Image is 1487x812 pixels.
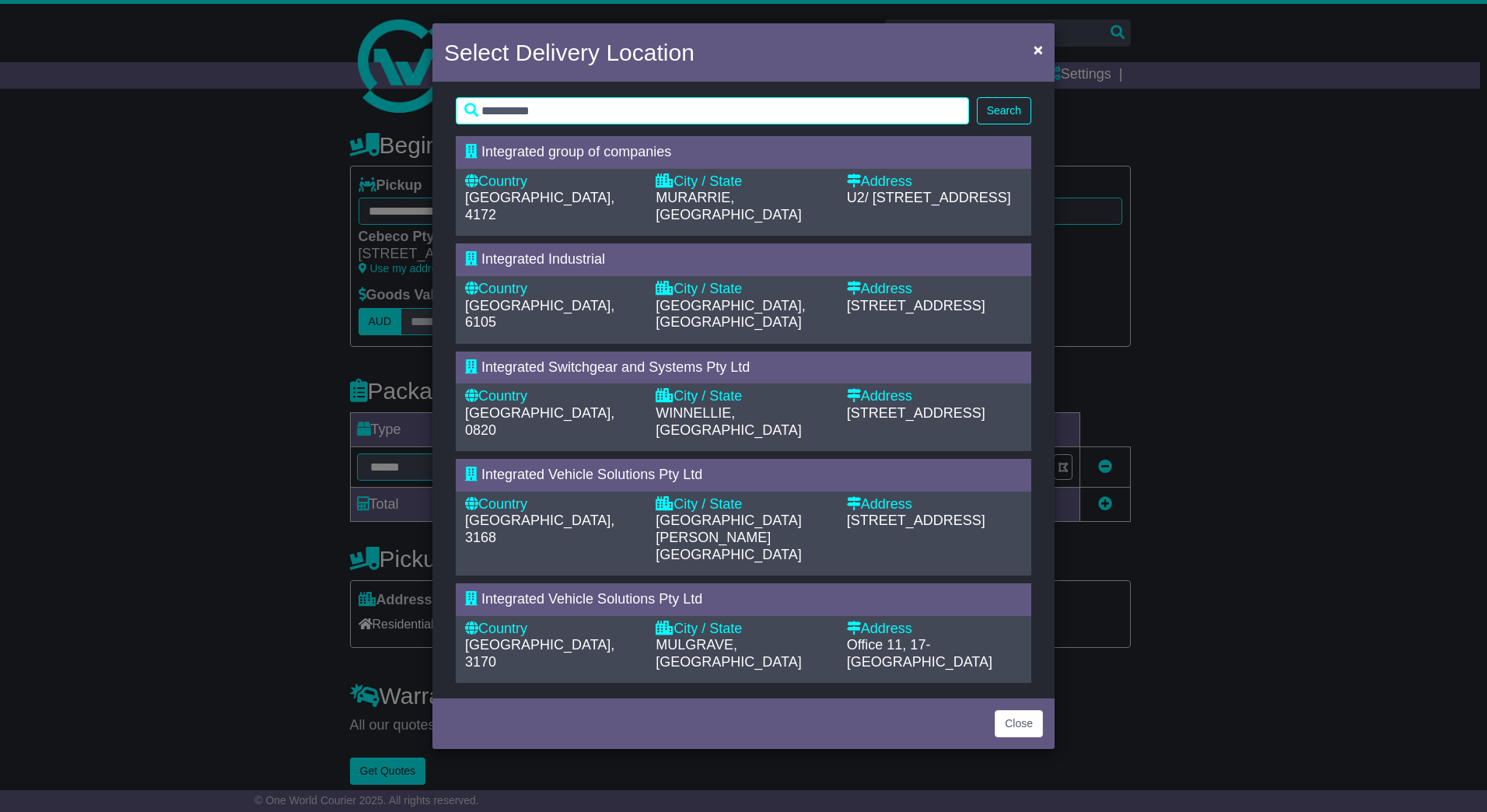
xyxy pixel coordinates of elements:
[656,513,801,562] span: [GEOGRAPHIC_DATA][PERSON_NAME][GEOGRAPHIC_DATA]
[465,388,640,405] div: Country
[1026,33,1051,65] button: Close
[656,173,831,191] div: City / State
[847,513,985,528] span: [STREET_ADDRESS]
[656,388,831,405] div: City / State
[481,251,605,267] span: Integrated Industrial
[847,405,985,421] span: [STREET_ADDRESS]
[656,496,831,513] div: City / State
[465,173,640,191] div: Country
[465,190,614,222] span: [GEOGRAPHIC_DATA], 4172
[465,298,614,331] span: [GEOGRAPHIC_DATA], 6105
[847,173,1022,191] div: Address
[465,281,640,298] div: Country
[465,637,614,670] span: [GEOGRAPHIC_DATA], 3170
[847,496,1022,513] div: Address
[656,298,805,331] span: [GEOGRAPHIC_DATA], [GEOGRAPHIC_DATA]
[847,298,985,313] span: [STREET_ADDRESS]
[995,710,1043,737] button: Close
[847,281,1022,298] div: Address
[977,97,1031,124] button: Search
[481,144,671,159] span: Integrated group of companies
[444,35,695,70] h4: Select Delivery Location
[656,621,831,638] div: City / State
[465,621,640,638] div: Country
[1034,40,1043,58] span: ×
[465,496,640,513] div: Country
[481,591,702,607] span: Integrated Vehicle Solutions Pty Ltd
[465,513,614,545] span: [GEOGRAPHIC_DATA], 3168
[656,281,831,298] div: City / State
[656,190,801,222] span: MURARRIE, [GEOGRAPHIC_DATA]
[847,621,1022,638] div: Address
[481,467,702,482] span: Integrated Vehicle Solutions Pty Ltd
[847,637,992,670] span: Office 11, 17-[GEOGRAPHIC_DATA]
[847,190,1011,205] span: U2/ [STREET_ADDRESS]
[847,388,1022,405] div: Address
[465,405,614,438] span: [GEOGRAPHIC_DATA], 0820
[481,359,750,375] span: Integrated Switchgear and Systems Pty Ltd
[656,405,801,438] span: WINNELLIE, [GEOGRAPHIC_DATA]
[656,637,801,670] span: MULGRAVE, [GEOGRAPHIC_DATA]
